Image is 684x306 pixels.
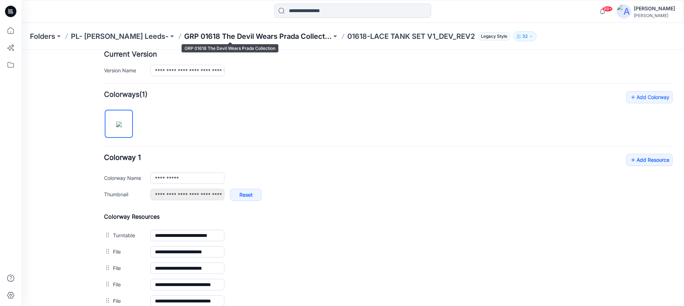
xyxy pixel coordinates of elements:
button: Legacy Style [475,31,511,41]
iframe: To enrich screen reader interactions, please activate Accessibility in Grammarly extension settings [21,50,684,306]
label: Thumbnail [83,140,122,148]
p: 01618-LACE TANK SET V1_DEV_REV2 [347,31,475,41]
div: [PERSON_NAME] [634,13,675,18]
label: File [92,230,122,238]
label: File [92,247,122,255]
a: PL- [PERSON_NAME] Leeds- [71,31,169,41]
label: Colorway Name [83,124,122,132]
label: Turntable [92,181,122,189]
div: [PERSON_NAME] [634,4,675,13]
h4: Colorway Resources [83,163,651,170]
a: GRP 01618 The Devil Wears Prada Collection [184,31,332,41]
button: 32 [513,31,537,41]
span: Legacy Style [478,32,511,41]
a: Folders [30,31,55,41]
a: Reset [209,139,240,151]
img: avatar [617,4,631,19]
label: File [92,198,122,206]
label: File [92,214,122,222]
span: 99+ [602,6,613,12]
span: Colorway 1 [83,103,120,112]
img: eyJhbGciOiJIUzI1NiIsImtpZCI6IjAiLCJzbHQiOiJzZXMiLCJ0eXAiOiJKV1QifQ.eyJkYXRhIjp7InR5cGUiOiJzdG9yYW... [95,72,100,77]
a: Add Resource [605,104,651,116]
p: 32 [522,32,528,40]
